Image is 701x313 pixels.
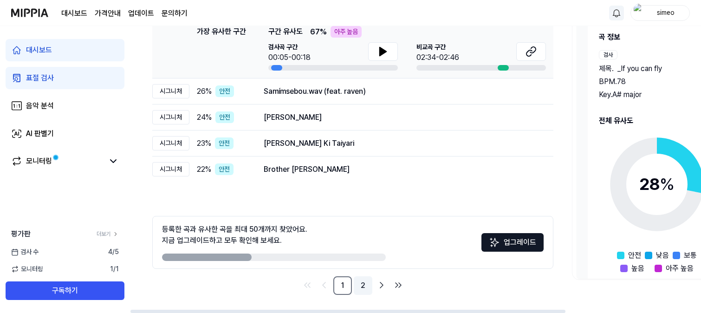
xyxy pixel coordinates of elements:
div: [PERSON_NAME] [264,112,539,123]
div: 표절 검사 [26,72,54,84]
a: 더보기 [97,230,119,238]
img: Sparkles [489,237,500,248]
span: 4 / 5 [108,247,119,257]
div: 음악 분석 [26,100,54,111]
button: 업그레이드 [481,233,544,252]
a: 음악 분석 [6,95,124,117]
a: 표절 검사 [6,67,124,89]
a: Go to first page [300,278,315,293]
span: 안전 [628,250,641,261]
a: 2 [354,276,372,295]
div: Samímsebou.wav (feat. raven) [264,86,539,97]
span: 모니터링 [11,264,43,274]
div: [PERSON_NAME] Ki Taiyari [264,138,539,149]
span: 낮음 [656,250,669,261]
span: 높음 [631,263,644,274]
div: 안전 [215,111,234,123]
div: 검사 [599,50,617,59]
div: 안전 [215,137,234,149]
div: 시그니처 [152,110,189,124]
div: 28 [639,172,675,197]
span: 비교곡 구간 [416,42,459,52]
span: 1 / 1 [110,264,119,274]
div: 00:05-00:18 [268,52,311,63]
div: AI 판별기 [26,128,54,139]
span: 구간 유사도 [268,26,303,38]
div: Brother [PERSON_NAME] [264,164,539,175]
div: 대시보드 [26,45,52,56]
span: 보통 [684,250,697,261]
a: Sparkles업그레이드 [481,241,544,250]
a: Go to next page [374,278,389,293]
span: 23 % [197,138,211,149]
div: simeo [648,7,684,18]
span: 26 % [197,86,212,97]
div: 안전 [215,85,234,97]
span: _If you can fly [617,63,662,74]
div: 아주 높음 [331,26,362,38]
span: 67 % [310,26,327,38]
a: 업데이트 [128,8,154,19]
nav: pagination [152,276,553,295]
a: AI 판별기 [6,123,124,145]
span: 평가판 [11,228,31,240]
button: 구독하기 [6,281,124,300]
div: 시그니처 [152,162,189,176]
img: profile [634,4,645,22]
span: 검사곡 구간 [268,42,311,52]
span: 24 % [197,112,212,123]
div: 시그니처 [152,84,189,98]
div: 안전 [215,163,234,175]
button: profilesimeo [630,5,690,21]
a: Go to previous page [317,278,331,293]
a: 가격안내 [95,8,121,19]
span: 22 % [197,164,211,175]
div: 가장 유사한 구간 [197,26,246,71]
div: 모니터링 [26,156,52,167]
div: 등록한 곡과 유사한 곡을 최대 50개까지 찾았어요. 지금 업그레이드하고 모두 확인해 보세요. [162,224,307,246]
a: 대시보드 [6,39,124,61]
div: 시그니처 [152,136,189,150]
a: Go to last page [391,278,406,293]
img: 알림 [611,7,622,19]
span: 검사 수 [11,247,39,257]
a: 대시보드 [61,8,87,19]
a: 1 [333,276,352,295]
span: 아주 높음 [666,263,694,274]
span: % [660,174,675,194]
a: 모니터링 [11,156,104,167]
a: 문의하기 [162,8,188,19]
div: 02:34-02:46 [416,52,459,63]
span: 제목 . [599,63,614,74]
